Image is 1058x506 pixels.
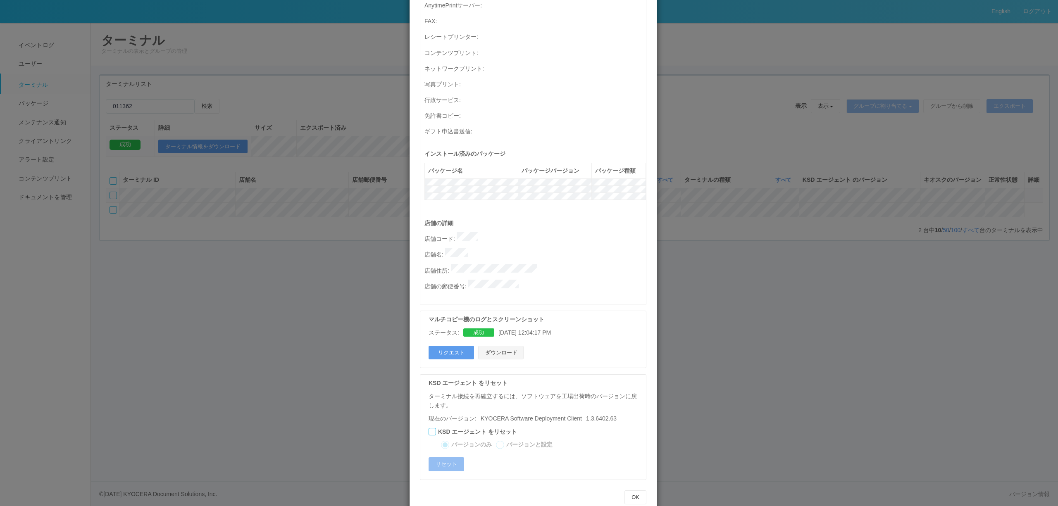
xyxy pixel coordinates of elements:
[424,264,646,276] p: 店舗住所 :
[424,125,646,136] p: ギフト申込書送信 :
[424,46,646,58] p: コンテンツプリント :
[595,166,642,175] div: パッケージ種類
[506,440,553,449] label: バージョンと設定
[424,30,646,42] p: レシートプリンター :
[424,280,646,291] p: 店舗の郵便番号 :
[424,150,646,158] p: インストール済みのパッケージ
[429,457,464,471] button: リセット
[429,315,642,324] p: マルチコピー機のログとスクリーンショット
[438,428,517,436] label: KSD エージェント をリセット
[424,248,646,259] p: 店舗名 :
[424,93,646,105] p: 行政サービス :
[424,62,646,74] p: ネットワークプリント :
[424,109,646,121] p: 免許書コピー :
[424,78,646,89] p: 写真プリント :
[424,14,646,26] p: FAX :
[481,415,582,422] span: KYOCERA Software Deployment Client
[429,414,642,423] p: 現在のバージョン:
[478,346,524,360] button: ダウンロード
[477,415,617,422] span: 1.3.6402.63
[429,328,459,337] p: ステータス:
[428,166,515,175] div: パッケージ名
[429,346,474,360] button: リクエスト
[429,392,642,410] p: ターミナル接続を再確立するには、ソフトウェアを工場出荷時のバージョンに戻します。
[451,440,492,449] label: バージョンのみ
[522,166,588,175] div: パッケージバージョン
[424,232,646,244] p: 店舗コード :
[429,328,642,337] div: [DATE] 12:04:17 PM
[429,379,642,387] p: KSD エージェント をリセット
[424,219,646,228] p: 店舗の詳細
[624,490,646,504] button: OK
